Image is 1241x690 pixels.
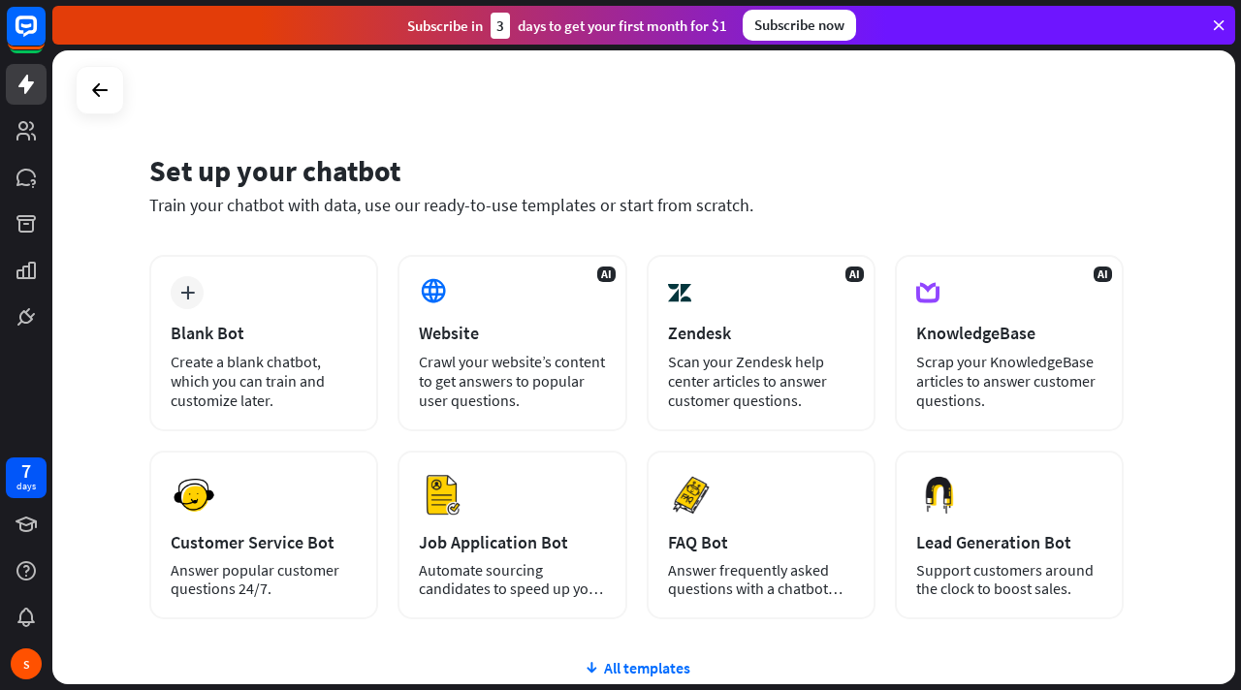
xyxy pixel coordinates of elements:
[668,352,854,410] div: Scan your Zendesk help center articles to answer customer questions.
[171,531,357,553] div: Customer Service Bot
[597,267,616,282] span: AI
[419,531,605,553] div: Job Application Bot
[916,322,1102,344] div: KnowledgeBase
[149,658,1124,677] div: All templates
[668,322,854,344] div: Zendesk
[180,286,195,299] i: plus
[171,322,357,344] div: Blank Bot
[743,10,856,41] div: Subscribe now
[419,322,605,344] div: Website
[16,480,36,493] div: days
[171,561,357,598] div: Answer popular customer questions 24/7.
[21,462,31,480] div: 7
[149,152,1124,189] div: Set up your chatbot
[419,352,605,410] div: Crawl your website’s content to get answers to popular user questions.
[419,561,605,598] div: Automate sourcing candidates to speed up your hiring process.
[1094,267,1112,282] span: AI
[916,561,1102,598] div: Support customers around the clock to boost sales.
[11,648,42,679] div: S
[149,194,1124,216] div: Train your chatbot with data, use our ready-to-use templates or start from scratch.
[491,13,510,39] div: 3
[668,561,854,598] div: Answer frequently asked questions with a chatbot and save your time.
[845,267,864,282] span: AI
[668,531,854,553] div: FAQ Bot
[407,13,727,39] div: Subscribe in days to get your first month for $1
[916,352,1102,410] div: Scrap your KnowledgeBase articles to answer customer questions.
[916,531,1102,553] div: Lead Generation Bot
[6,457,47,498] a: 7 days
[171,352,357,410] div: Create a blank chatbot, which you can train and customize later.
